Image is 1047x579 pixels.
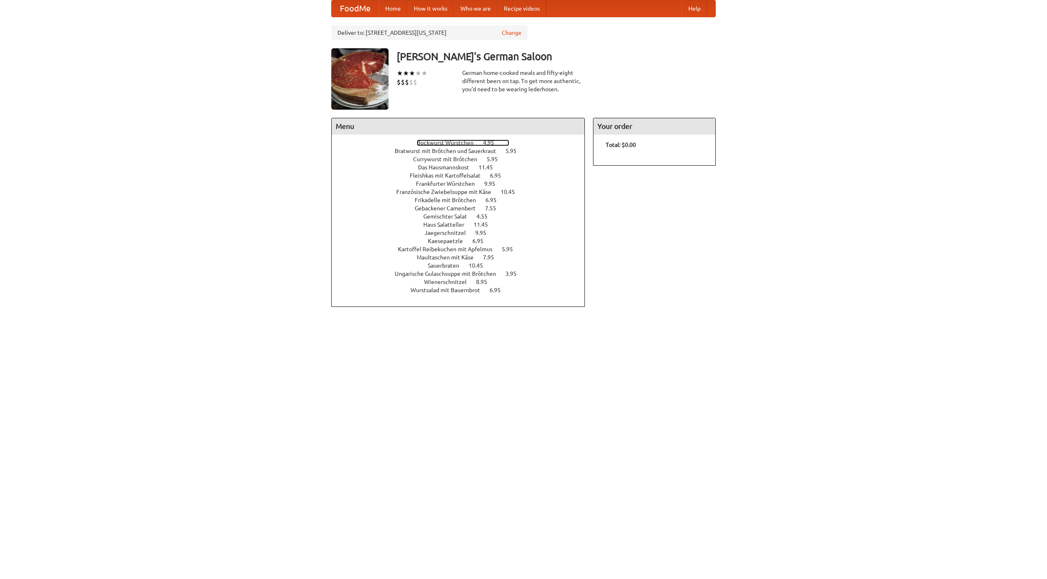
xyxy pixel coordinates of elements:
[410,172,516,179] a: Fleishkas mit Kartoffelsalat 6.95
[331,48,389,110] img: angular.jpg
[418,164,477,171] span: Das Hausmannskost
[403,69,409,78] li: ★
[483,140,502,146] span: 4.95
[397,78,401,87] li: $
[398,246,528,252] a: Kartoffel Reibekuchen mit Apfelmus 5.95
[425,230,474,236] span: Jaegerschnitzel
[428,262,467,269] span: Sauerbraten
[476,279,495,285] span: 8.95
[405,78,409,87] li: $
[407,0,454,17] a: How it works
[413,156,513,162] a: Currywurst mit Brötchen 5.95
[424,279,502,285] a: Wienerschnitzel 8.95
[417,254,509,261] a: Maultaschen mit Käse 7.95
[332,0,379,17] a: FoodMe
[490,287,509,293] span: 6.95
[682,0,707,17] a: Help
[411,287,516,293] a: Wurstsalad mit Bauernbrot 6.95
[485,197,505,203] span: 6.95
[506,270,525,277] span: 3.95
[417,140,509,146] a: Bockwurst Würstchen 4.95
[413,78,417,87] li: $
[409,78,413,87] li: $
[418,164,508,171] a: Das Hausmannskost 11.45
[469,262,491,269] span: 10.45
[490,172,509,179] span: 6.95
[502,29,521,37] a: Change
[401,78,405,87] li: $
[487,156,506,162] span: 5.95
[428,238,471,244] span: Kaesepaetzle
[425,230,501,236] a: Jaegerschnitzel 9.95
[421,69,427,78] li: ★
[472,238,492,244] span: 6.95
[398,246,501,252] span: Kartoffel Reibekuchen mit Apfelmus
[415,205,511,212] a: Gebackener Camenbert 7.55
[410,172,489,179] span: Fleishkas mit Kartoffelsalat
[475,230,494,236] span: 9.95
[395,270,532,277] a: Ungarische Gulaschsuppe mit Brötchen 3.95
[331,25,528,40] div: Deliver to: [STREET_ADDRESS][US_STATE]
[454,0,497,17] a: Who we are
[396,189,530,195] a: Französische Zwiebelsuppe mit Käse 10.45
[497,0,546,17] a: Recipe videos
[606,142,636,148] b: Total: $0.00
[395,148,504,154] span: Bratwurst mit Brötchen und Sauerkraut
[462,69,585,93] div: German home-cooked meals and fifty-eight different beers on tap. To get more authentic, you'd nee...
[484,180,503,187] span: 9.95
[474,221,496,228] span: 11.45
[395,148,532,154] a: Bratwurst mit Brötchen und Sauerkraut 5.95
[332,118,584,135] h4: Menu
[413,156,485,162] span: Currywurst mit Brötchen
[423,213,503,220] a: Gemischter Salat 4.55
[379,0,407,17] a: Home
[428,238,499,244] a: Kaesepaetzle 6.95
[423,221,472,228] span: Haus Salatteller
[395,270,504,277] span: Ungarische Gulaschsuppe mit Brötchen
[423,213,475,220] span: Gemischter Salat
[423,221,503,228] a: Haus Salatteller 11.45
[416,180,510,187] a: Frankfurter Würstchen 9.95
[501,189,523,195] span: 10.45
[593,118,715,135] h4: Your order
[417,140,482,146] span: Bockwurst Würstchen
[417,254,482,261] span: Maultaschen mit Käse
[415,69,421,78] li: ★
[397,48,716,65] h3: [PERSON_NAME]'s German Saloon
[479,164,501,171] span: 11.45
[424,279,475,285] span: Wienerschnitzel
[397,69,403,78] li: ★
[485,205,504,212] span: 7.55
[506,148,525,154] span: 5.95
[483,254,502,261] span: 7.95
[476,213,496,220] span: 4.55
[396,189,499,195] span: Französische Zwiebelsuppe mit Käse
[415,197,512,203] a: Frikadelle mit Brötchen 6.95
[409,69,415,78] li: ★
[502,246,521,252] span: 5.95
[411,287,488,293] span: Wurstsalad mit Bauernbrot
[416,180,483,187] span: Frankfurter Würstchen
[428,262,498,269] a: Sauerbraten 10.45
[415,205,484,212] span: Gebackener Camenbert
[415,197,484,203] span: Frikadelle mit Brötchen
